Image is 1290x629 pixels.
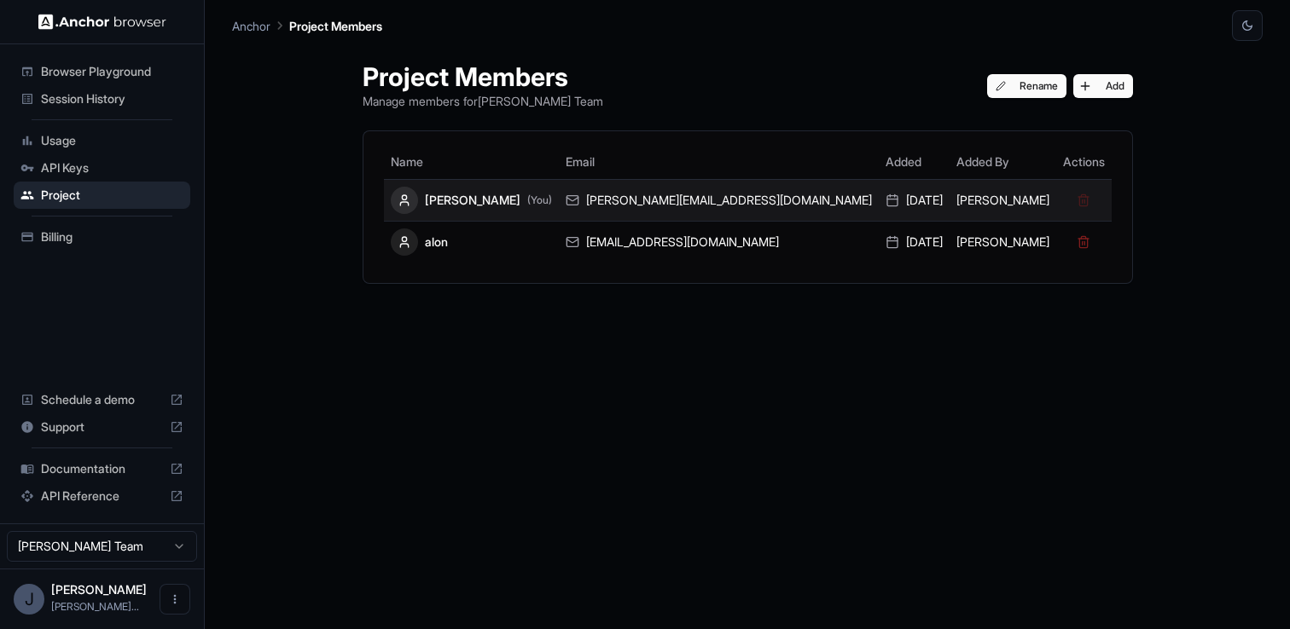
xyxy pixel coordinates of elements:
[41,228,183,245] span: Billing
[14,58,190,85] div: Browser Playground
[950,221,1056,263] td: [PERSON_NAME]
[14,584,44,615] div: J
[14,413,190,441] div: Support
[384,145,559,179] th: Name
[886,234,943,251] div: [DATE]
[14,154,190,182] div: API Keys
[38,14,166,30] img: Anchor Logo
[51,582,147,597] span: Jonathan Shemer
[1056,145,1112,179] th: Actions
[1073,74,1133,98] button: Add
[41,418,163,436] span: Support
[391,228,552,256] div: alon
[363,92,603,110] p: Manage members for [PERSON_NAME] Team
[14,182,190,209] div: Project
[41,391,163,408] span: Schedule a demo
[41,460,163,477] span: Documentation
[559,145,879,179] th: Email
[289,17,382,35] p: Project Members
[950,179,1056,221] td: [PERSON_NAME]
[566,192,872,209] div: [PERSON_NAME][EMAIL_ADDRESS][DOMAIN_NAME]
[232,17,270,35] p: Anchor
[14,85,190,113] div: Session History
[14,127,190,154] div: Usage
[41,187,183,204] span: Project
[987,74,1066,98] button: Rename
[363,61,603,92] h1: Project Members
[391,187,552,214] div: [PERSON_NAME]
[41,488,163,505] span: API Reference
[527,193,552,207] span: (You)
[14,455,190,482] div: Documentation
[41,90,183,107] span: Session History
[51,600,139,613] span: jonathan@ballerine.com
[41,63,183,80] span: Browser Playground
[14,223,190,251] div: Billing
[232,16,382,35] nav: breadcrumb
[41,159,183,176] span: API Keys
[566,234,872,251] div: [EMAIL_ADDRESS][DOMAIN_NAME]
[879,145,950,179] th: Added
[14,482,190,510] div: API Reference
[886,192,943,209] div: [DATE]
[14,386,190,413] div: Schedule a demo
[160,584,190,615] button: Open menu
[950,145,1056,179] th: Added By
[41,132,183,149] span: Usage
